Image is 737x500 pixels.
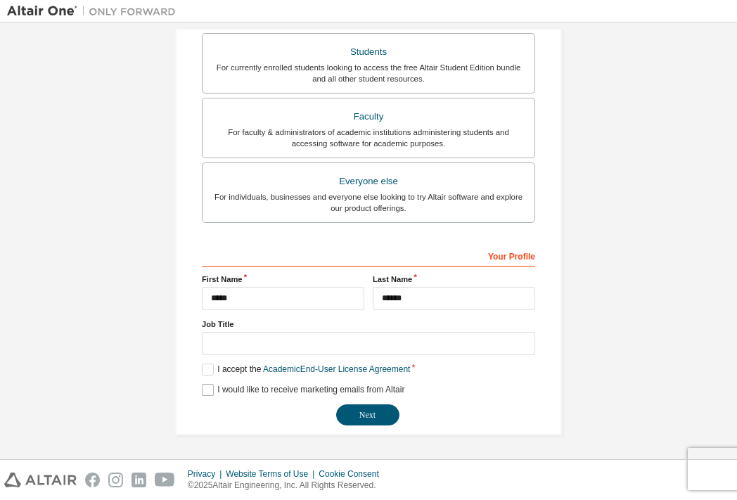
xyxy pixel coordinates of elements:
label: First Name [202,274,364,285]
div: Students [211,42,526,62]
div: Cookie Consent [319,468,387,480]
div: Everyone else [211,172,526,191]
img: linkedin.svg [132,473,146,487]
img: youtube.svg [155,473,175,487]
img: Altair One [7,4,183,18]
label: I accept the [202,364,410,376]
div: For faculty & administrators of academic institutions administering students and accessing softwa... [211,127,526,149]
label: Job Title [202,319,535,330]
div: For currently enrolled students looking to access the free Altair Student Edition bundle and all ... [211,62,526,84]
div: Website Terms of Use [226,468,319,480]
label: Last Name [373,274,535,285]
button: Next [336,404,399,425]
div: Faculty [211,107,526,127]
img: facebook.svg [85,473,100,487]
div: Your Profile [202,244,535,267]
img: altair_logo.svg [4,473,77,487]
div: Privacy [188,468,226,480]
a: Academic End-User License Agreement [263,364,410,374]
label: I would like to receive marketing emails from Altair [202,384,404,396]
p: © 2025 Altair Engineering, Inc. All Rights Reserved. [188,480,387,492]
img: instagram.svg [108,473,123,487]
div: For individuals, businesses and everyone else looking to try Altair software and explore our prod... [211,191,526,214]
